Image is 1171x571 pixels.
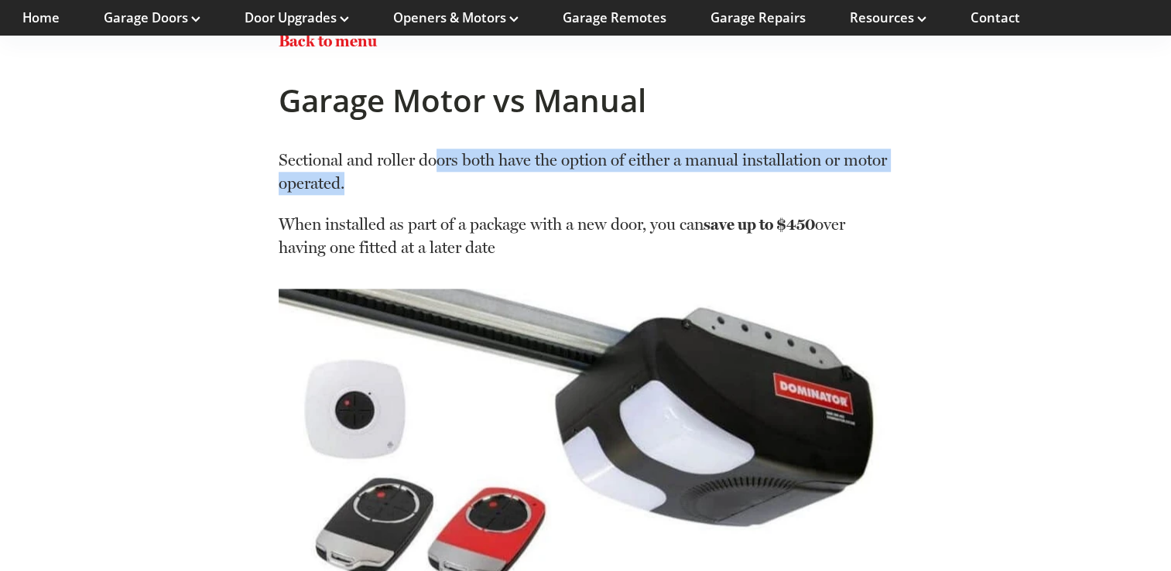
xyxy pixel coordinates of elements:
a: Home [22,9,60,26]
a: Back to menu [279,31,377,50]
h2: Garage Motor vs Manual [279,82,892,119]
strong: save up to $450 [704,214,815,234]
p: Sectional and roller doors both have the option of either a manual installation or motor operated. [279,149,892,213]
a: Resources [850,9,926,26]
a: Garage Doors [104,9,200,26]
a: Openers & Motors [393,9,519,26]
a: Garage Remotes [563,9,666,26]
a: Garage Repairs [710,9,806,26]
a: Door Upgrades [245,9,349,26]
a: Contact [971,9,1020,26]
p: When installed as part of a package with a new door, you can over having one fitted at a later date [279,213,892,258]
